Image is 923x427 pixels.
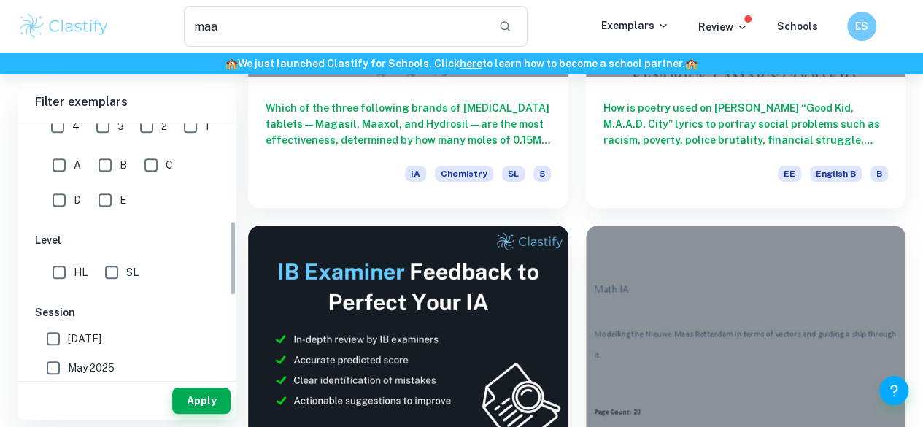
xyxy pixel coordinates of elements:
span: 2 [161,118,167,134]
button: ES [847,12,876,41]
a: Schools [777,20,818,32]
span: D [74,192,81,208]
h6: Filter exemplars [18,82,236,123]
a: here [460,58,482,69]
span: C [166,157,173,173]
span: B [120,157,127,173]
span: HL [74,264,88,280]
span: 3 [117,118,124,134]
button: Apply [172,388,231,414]
input: Search for any exemplars... [184,6,487,47]
span: E [120,192,126,208]
span: [DATE] [68,331,101,347]
span: SL [126,264,139,280]
span: 5 [533,166,551,182]
h6: How is poetry used on [PERSON_NAME] “Good Kid, M.A.A.D. City” lyrics to portray social problems s... [603,100,889,148]
h6: Level [35,232,219,248]
span: A [74,157,81,173]
span: 🏫 [685,58,698,69]
h6: Which of the three following brands of [MEDICAL_DATA] tablets — Magasil, Maaxol, and Hydrosil — a... [266,100,551,148]
span: English B [810,166,862,182]
h6: We just launched Clastify for Schools. Click to learn how to become a school partner. [3,55,920,72]
span: 4 [72,118,80,134]
button: Help and Feedback [879,376,908,405]
img: Clastify logo [18,12,110,41]
span: 1 [205,118,209,134]
span: 🏫 [225,58,238,69]
span: May 2025 [68,360,115,376]
p: Exemplars [601,18,669,34]
p: Review [698,19,748,35]
h6: ES [854,18,870,34]
h6: Session [35,304,219,320]
span: EE [778,166,801,182]
span: SL [502,166,525,182]
span: Chemistry [435,166,493,182]
span: B [870,166,888,182]
span: IA [405,166,426,182]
